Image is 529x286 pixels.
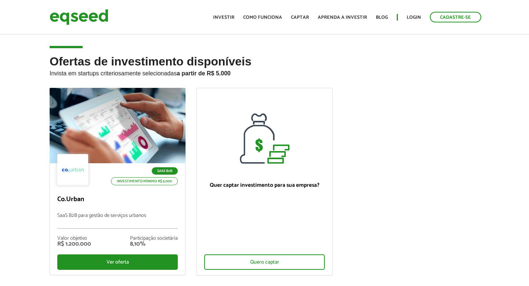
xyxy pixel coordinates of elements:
a: Investir [213,15,234,20]
strong: a partir de R$ 5.000 [177,70,231,76]
img: EqSeed [50,7,108,27]
a: Captar [291,15,309,20]
div: Ver oferta [57,254,178,270]
a: Aprenda a investir [318,15,367,20]
div: Valor objetivo [57,236,91,241]
div: Quero captar [204,254,325,270]
a: Quer captar investimento para sua empresa? Quero captar [197,88,332,276]
div: 8,10% [130,241,178,247]
p: SaaS B2B para gestão de serviços urbanos [57,213,178,229]
p: Quer captar investimento para sua empresa? [204,182,325,189]
a: SaaS B2B Investimento mínimo: R$ 5.000 Co.Urban SaaS B2B para gestão de serviços urbanos Valor ob... [50,88,186,275]
h2: Ofertas de investimento disponíveis [50,55,479,88]
a: Como funciona [243,15,282,20]
div: R$ 1.200.000 [57,241,91,247]
p: Co.Urban [57,196,178,204]
a: Login [407,15,421,20]
div: Participação societária [130,236,178,241]
p: Invista em startups criteriosamente selecionadas [50,68,479,77]
p: Investimento mínimo: R$ 5.000 [111,177,178,185]
a: Blog [376,15,388,20]
p: SaaS B2B [152,167,178,175]
a: Cadastre-se [430,12,481,22]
